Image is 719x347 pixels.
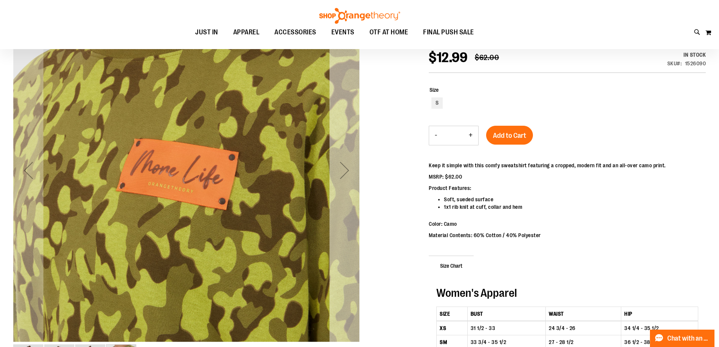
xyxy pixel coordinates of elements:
td: 24 3/4 - 26 [546,321,621,335]
button: Chat with an Expert [650,330,715,347]
span: Chat with an Expert [667,335,710,342]
button: Add to Cart [486,126,533,145]
span: EVENTS [331,24,354,41]
span: Size Chart [429,256,474,275]
p: Color: Camo [429,220,666,228]
td: 34 1/4 - 35 1/2 [621,321,698,335]
li: 1x1 rib knit at cuff, collar and hem [444,203,666,211]
a: OTF AT HOME [362,24,416,41]
a: ACCESSORIES [267,24,324,41]
div: 1526090 [685,60,706,67]
div: Availability [667,51,706,59]
a: FINAL PUSH SALE [416,24,482,41]
span: $12.99 [429,50,467,65]
div: In stock [667,51,706,59]
button: Increase product quantity [463,126,478,145]
th: SIZE [437,307,468,321]
span: FINAL PUSH SALE [423,24,474,41]
td: 31 1/2 - 33 [467,321,545,335]
p: Material Contents: 60% Cotton / 40% Polyester [429,231,666,239]
th: XS [437,321,468,335]
strong: SKU [667,60,682,66]
img: Shop Orangetheory [318,8,401,24]
h2: Women's Apparel [436,287,698,299]
span: JUST IN [195,24,218,41]
div: S [431,97,443,109]
span: Size [430,87,439,93]
p: MSRP: $62.00 [429,173,666,180]
th: HIP [621,307,698,321]
th: BUST [467,307,545,321]
span: OTF AT HOME [370,24,408,41]
span: APPAREL [233,24,260,41]
span: $62.00 [475,53,499,62]
span: ACCESSORIES [274,24,316,41]
th: WAIST [546,307,621,321]
input: Product quantity [443,126,463,145]
li: Soft, sueded surface [444,196,666,203]
a: EVENTS [324,24,362,41]
p: Product Features: [429,184,666,192]
a: APPAREL [226,24,267,41]
p: Keep it simple with this comfy sweatshirt featuring a cropped, modern fit and an all-over camo pr... [429,162,666,169]
span: Add to Cart [493,131,526,140]
a: JUST IN [188,24,226,41]
button: Decrease product quantity [429,126,443,145]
